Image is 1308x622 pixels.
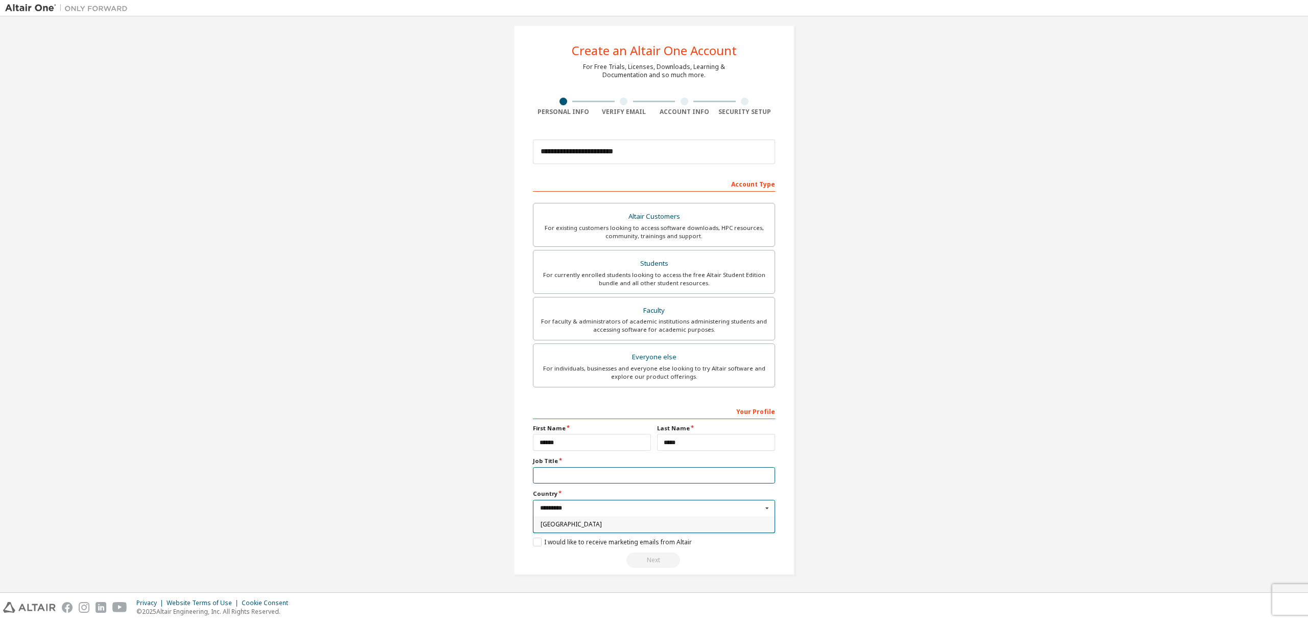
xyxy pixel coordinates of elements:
[533,403,775,419] div: Your Profile
[79,602,89,613] img: instagram.svg
[594,108,655,116] div: Verify Email
[3,602,56,613] img: altair_logo.svg
[715,108,776,116] div: Security Setup
[112,602,127,613] img: youtube.svg
[540,271,768,287] div: For currently enrolled students looking to access the free Altair Student Edition bundle and all ...
[533,175,775,192] div: Account Type
[533,457,775,465] label: Job Title
[540,224,768,240] div: For existing customers looking to access software downloads, HPC resources, community, trainings ...
[657,424,775,432] label: Last Name
[5,3,133,13] img: Altair One
[540,317,768,334] div: For faculty & administrators of academic institutions administering students and accessing softwa...
[242,599,294,607] div: Cookie Consent
[533,490,775,498] label: Country
[540,350,768,364] div: Everyone else
[540,304,768,318] div: Faculty
[136,599,167,607] div: Privacy
[96,602,106,613] img: linkedin.svg
[533,538,692,546] label: I would like to receive marketing emails from Altair
[533,424,651,432] label: First Name
[533,552,775,568] div: Read and acccept EULA to continue
[572,44,737,57] div: Create an Altair One Account
[62,602,73,613] img: facebook.svg
[540,257,768,271] div: Students
[540,210,768,224] div: Altair Customers
[533,108,594,116] div: Personal Info
[136,607,294,616] p: © 2025 Altair Engineering, Inc. All Rights Reserved.
[541,521,768,527] span: [GEOGRAPHIC_DATA]
[654,108,715,116] div: Account Info
[583,63,725,79] div: For Free Trials, Licenses, Downloads, Learning & Documentation and so much more.
[540,364,768,381] div: For individuals, businesses and everyone else looking to try Altair software and explore our prod...
[167,599,242,607] div: Website Terms of Use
